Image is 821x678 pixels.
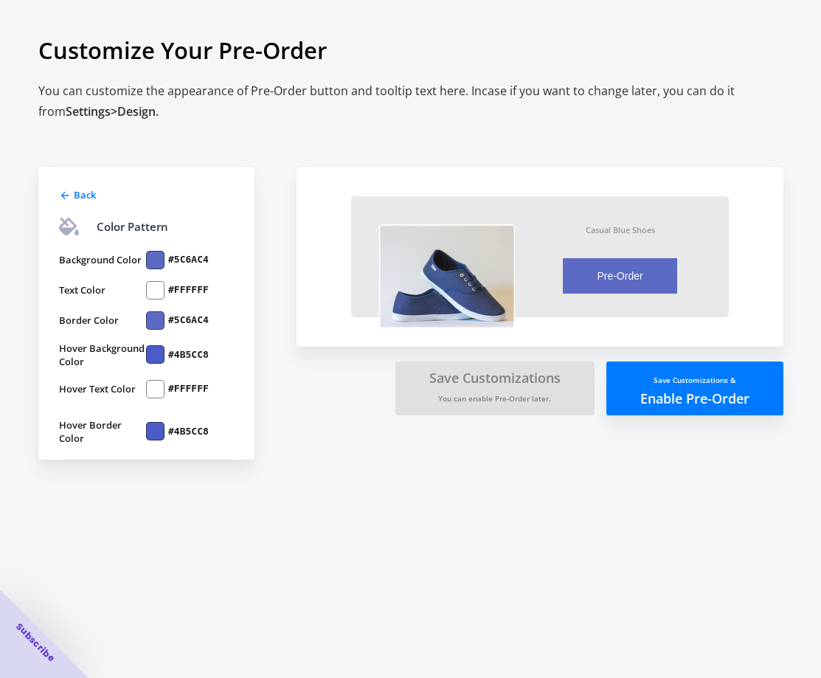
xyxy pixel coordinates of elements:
div: Color Pattern [97,218,168,235]
label: #4B5CC8 [168,348,209,362]
label: #5C6AC4 [168,253,209,266]
label: Text Color [59,281,147,300]
label: Hover Background Color [59,342,147,368]
label: #FFFFFF [168,382,209,395]
label: #4B5CC8 [168,425,209,438]
label: Background Color [59,251,147,269]
button: Pre-Order [563,258,677,294]
button: Save Customizations &Enable Pre-Order [606,362,783,415]
div: Casual Blue Shoes [586,224,655,235]
label: Border Color [59,311,147,330]
span: Back [74,188,96,201]
label: #5C6AC4 [168,314,209,327]
button: Save CustomizationsYou can enable Pre-Order later. [395,362,595,415]
label: Hover Text Color [59,380,147,398]
img: vzX7clC.png [379,224,515,328]
span: Settings > Design. [66,103,159,120]
label: #FFFFFF [168,283,209,297]
label: Hover Border Color [59,418,147,445]
h2: You can customize the appearance of Pre-Order button and tooltip text here. Incase if you want to... [38,80,783,122]
span: Subscribe [13,620,58,665]
small: Save Customizations & [654,375,735,385]
small: You can enable Pre-Order later. [438,393,551,404]
h1: Customize Your Pre-Order [38,20,783,80]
